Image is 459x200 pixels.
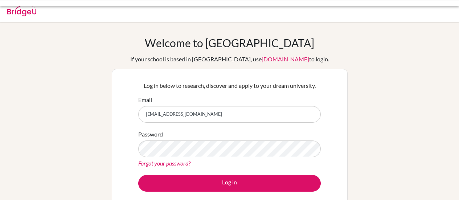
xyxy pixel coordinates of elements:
img: Bridge-U [7,5,36,16]
p: Log in below to research, discover and apply to your dream university. [138,81,321,90]
label: Email [138,95,152,104]
a: Forgot your password? [138,160,190,167]
label: Password [138,130,163,139]
button: Log in [138,175,321,192]
div: If your school is based in [GEOGRAPHIC_DATA], use to login. [130,55,329,64]
a: [DOMAIN_NAME] [262,56,309,62]
h1: Welcome to [GEOGRAPHIC_DATA] [145,36,314,49]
